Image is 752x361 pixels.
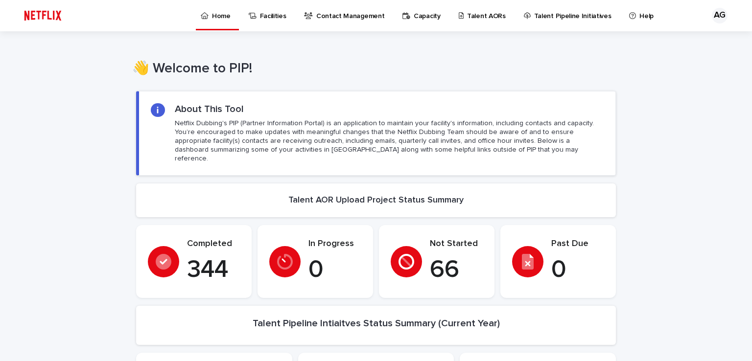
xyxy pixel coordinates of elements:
[430,255,483,285] p: 66
[551,239,604,249] p: Past Due
[175,119,604,163] p: Netflix Dubbing's PIP (Partner Information Portal) is an application to maintain your facility's ...
[187,239,240,249] p: Completed
[253,317,500,329] h2: Talent Pipeline Intiaitves Status Summary (Current Year)
[175,103,244,115] h2: About This Tool
[288,195,464,206] h2: Talent AOR Upload Project Status Summary
[20,6,66,25] img: ifQbXi3ZQGMSEF7WDB7W
[308,255,361,285] p: 0
[712,8,728,23] div: AG
[308,239,361,249] p: In Progress
[187,255,240,285] p: 344
[132,61,612,77] h1: 👋 Welcome to PIP!
[430,239,483,249] p: Not Started
[551,255,604,285] p: 0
